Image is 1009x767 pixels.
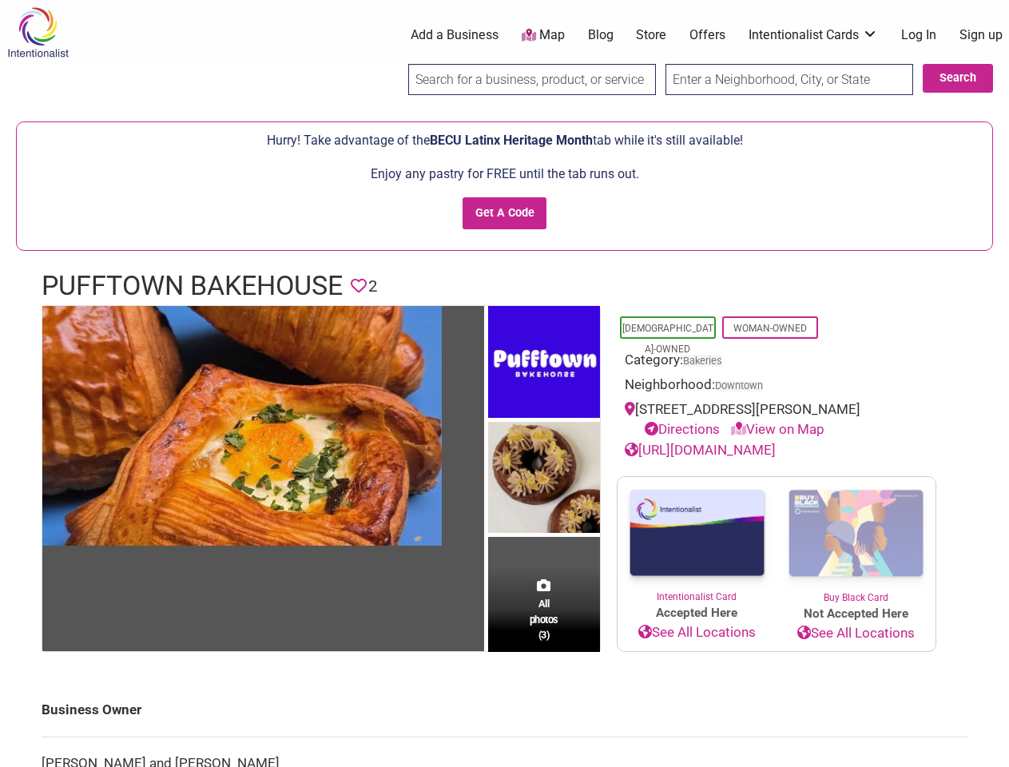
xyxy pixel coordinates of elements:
span: 2 [368,274,377,299]
a: Bakeries [683,355,722,367]
h1: Pufftown Bakehouse [42,267,343,305]
p: Enjoy any pastry for FREE until the tab runs out. [25,164,984,185]
span: Not Accepted Here [777,605,936,623]
a: Store [636,26,666,44]
div: [STREET_ADDRESS][PERSON_NAME] [625,399,928,440]
a: See All Locations [618,622,777,643]
input: Enter a Neighborhood, City, or State [665,64,913,95]
button: Search [923,64,993,93]
a: Intentionalist Card [618,477,777,604]
input: Get A Code [463,197,546,230]
span: BECU Latinx Heritage Month [430,133,593,148]
a: Woman-Owned [733,323,807,334]
span: Accepted Here [618,604,777,622]
a: Offers [689,26,725,44]
img: Intentionalist Card [618,477,777,590]
a: Intentionalist Cards [749,26,878,44]
img: Pufftown Bakehouse - Croissants [42,306,442,546]
a: Buy Black Card [777,477,936,605]
a: See All Locations [777,623,936,644]
div: Neighborhood: [625,375,928,399]
img: Pufftown Bakehouse - Sweet Croissants [488,422,600,538]
a: Map [522,26,565,45]
p: Hurry! Take advantage of the tab while it's still available! [25,130,984,151]
a: Sign up [959,26,1003,44]
img: Pufftown Bakehouse - Logo [488,306,600,422]
a: Log In [901,26,936,44]
span: All photos (3) [530,596,558,642]
a: Blog [588,26,614,44]
input: Search for a business, product, or service [408,64,656,95]
a: Add a Business [411,26,499,44]
a: Directions [645,421,720,437]
img: Buy Black Card [777,477,936,590]
a: [URL][DOMAIN_NAME] [625,442,776,458]
a: [DEMOGRAPHIC_DATA]-Owned [622,323,713,355]
span: Downtown [715,381,763,391]
td: Business Owner [42,684,968,737]
a: View on Map [731,421,824,437]
div: Category: [625,350,928,375]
